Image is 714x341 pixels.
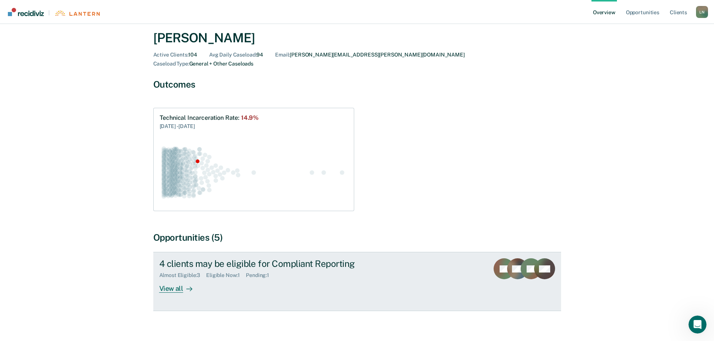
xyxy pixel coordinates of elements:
div: 104 [153,52,198,58]
span: Active Clients : [153,52,189,58]
span: Caseload Type : [153,61,189,67]
span: Email : [275,52,290,58]
iframe: Intercom live chat [689,316,707,334]
div: Technical Incarceration Rate : [160,114,259,121]
img: Recidiviz [8,8,44,16]
div: Eligible Now : 1 [206,272,246,278]
a: 4 clients may be eligible for Compliant ReportingAlmost Eligible:3Eligible Now:1Pending:1View all [153,252,561,311]
div: General + Other Caseloads [153,61,254,67]
span: Avg Daily Caseload : [209,52,256,58]
div: 4 clients may be eligible for Compliant Reporting [159,258,422,269]
div: Almost Eligible : 3 [159,272,207,278]
div: [DATE] - [DATE] [160,121,259,130]
div: Outcomes [153,79,561,90]
div: [PERSON_NAME][EMAIL_ADDRESS][PERSON_NAME][DOMAIN_NAME] [275,52,465,58]
div: Opportunities (5) [153,232,561,243]
img: Lantern [54,10,100,16]
div: [PERSON_NAME] [153,30,561,46]
div: View all [159,278,201,293]
a: Technical Incarceration Rate:14.9%[DATE] - [DATE]Swarm plot of all technical incarceration rates ... [153,108,354,211]
button: Profile dropdown button [696,6,708,18]
div: Swarm plot of all technical incarceration rates in the state for NOT_SEX_OFFENSE caseloads, highl... [160,139,348,205]
div: 94 [209,52,263,58]
div: L N [696,6,708,18]
span: | [44,10,54,16]
span: 14.9% [241,114,259,121]
div: Pending : 1 [246,272,275,278]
